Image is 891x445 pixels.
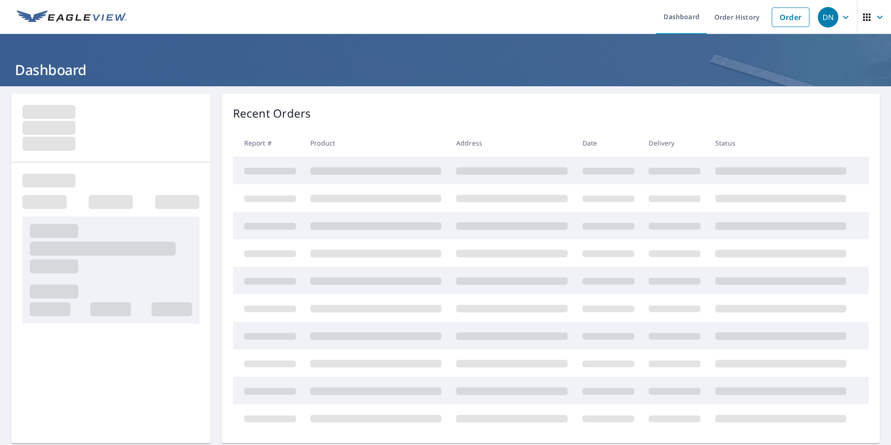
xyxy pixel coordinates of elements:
th: Delivery [641,129,708,157]
th: Date [575,129,642,157]
p: Recent Orders [233,105,311,122]
a: Order [772,7,809,27]
th: Product [303,129,449,157]
div: DN [818,7,838,28]
th: Report # [233,129,303,157]
img: EV Logo [17,10,127,24]
th: Status [708,129,854,157]
h1: Dashboard [11,60,880,79]
th: Address [449,129,575,157]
